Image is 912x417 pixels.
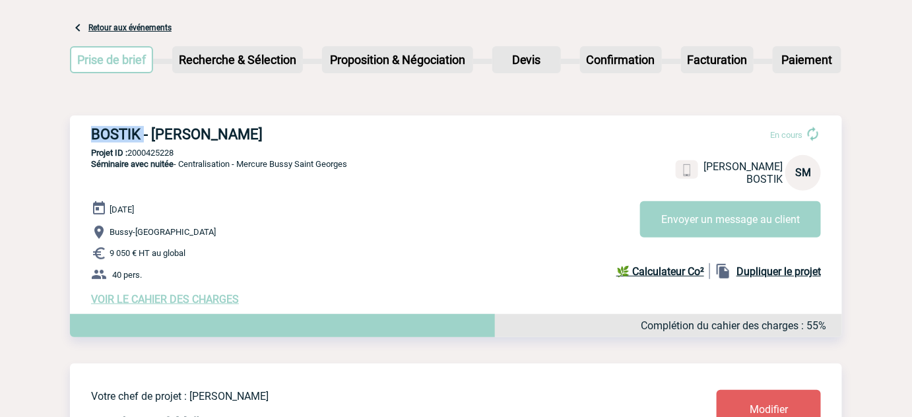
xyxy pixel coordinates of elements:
p: 2000425228 [70,148,842,158]
span: Bussy-[GEOGRAPHIC_DATA] [110,228,216,238]
h3: BOSTIK - [PERSON_NAME] [91,126,487,143]
img: portable.png [681,164,693,176]
p: Facturation [682,48,753,72]
p: Proposition & Négociation [323,48,472,72]
p: Confirmation [581,48,661,72]
p: Devis [494,48,560,72]
span: [PERSON_NAME] [703,160,783,173]
p: Prise de brief [71,48,152,72]
button: Envoyer un message au client [640,201,821,238]
p: Votre chef de projet : [PERSON_NAME] [91,390,639,402]
span: 40 pers. [112,270,142,280]
span: 9 050 € HT au global [110,249,185,259]
span: - Centralisation - Mercure Bussy Saint Georges [91,159,347,169]
span: [DATE] [110,205,134,214]
b: 🌿 Calculateur Co² [616,265,704,278]
a: VOIR LE CAHIER DES CHARGES [91,293,239,305]
span: SM [795,166,811,179]
p: Paiement [774,48,840,72]
a: 🌿 Calculateur Co² [616,263,710,279]
span: BOSTIK [746,173,783,185]
img: file_copy-black-24dp.png [715,263,731,279]
span: Modifier [750,403,788,416]
a: Retour aux événements [88,23,172,32]
span: Séminaire avec nuitée [91,159,174,169]
b: Projet ID : [91,148,127,158]
p: Recherche & Sélection [174,48,302,72]
b: Dupliquer le projet [736,265,821,278]
span: En cours [770,130,802,140]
